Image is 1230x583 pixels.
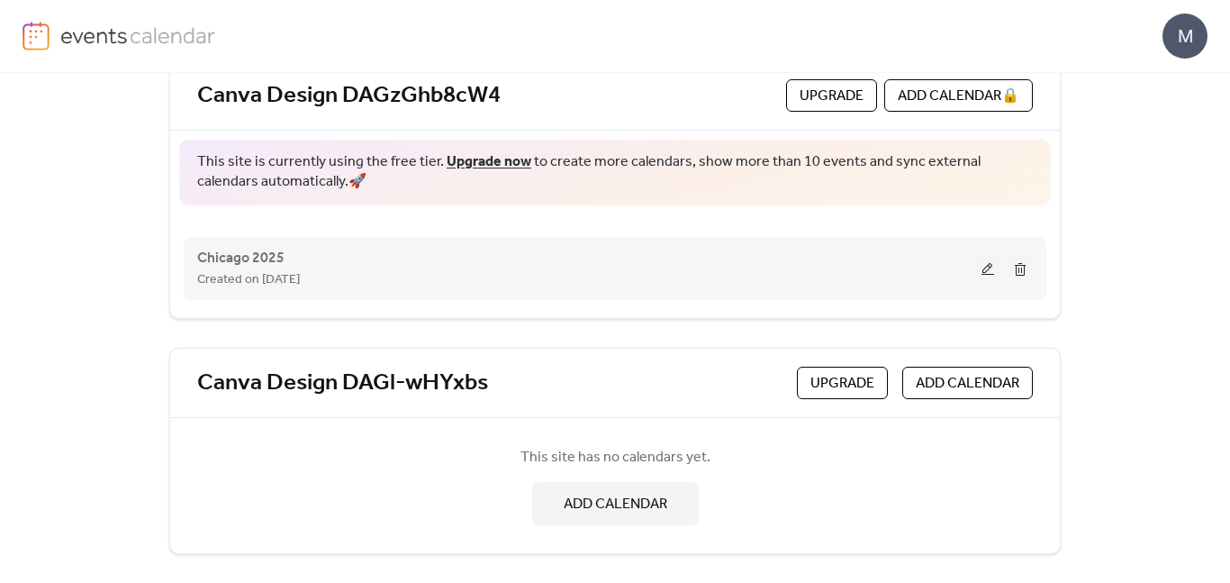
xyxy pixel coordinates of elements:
[197,269,300,291] span: Created on [DATE]
[916,373,1019,395] span: ADD CALENDAR
[797,367,888,399] button: Upgrade
[447,148,531,176] a: Upgrade now
[197,369,488,398] a: Canva Design DAGl-wHYxbs
[197,248,285,269] span: Chicago 2025
[1162,14,1207,59] div: M
[520,447,710,469] span: This site has no calendars yet.
[810,373,874,395] span: Upgrade
[786,79,877,112] button: Upgrade
[23,22,50,50] img: logo
[800,86,864,107] span: Upgrade
[197,253,285,263] a: Chicago 2025
[197,152,1033,193] span: This site is currently using the free tier. to create more calendars, show more than 10 events an...
[60,22,216,49] img: logo-type
[197,81,501,111] a: Canva Design DAGzGhb8cW4
[532,482,699,525] button: ADD CALENDAR
[564,494,667,515] span: ADD CALENDAR
[902,367,1033,399] button: ADD CALENDAR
